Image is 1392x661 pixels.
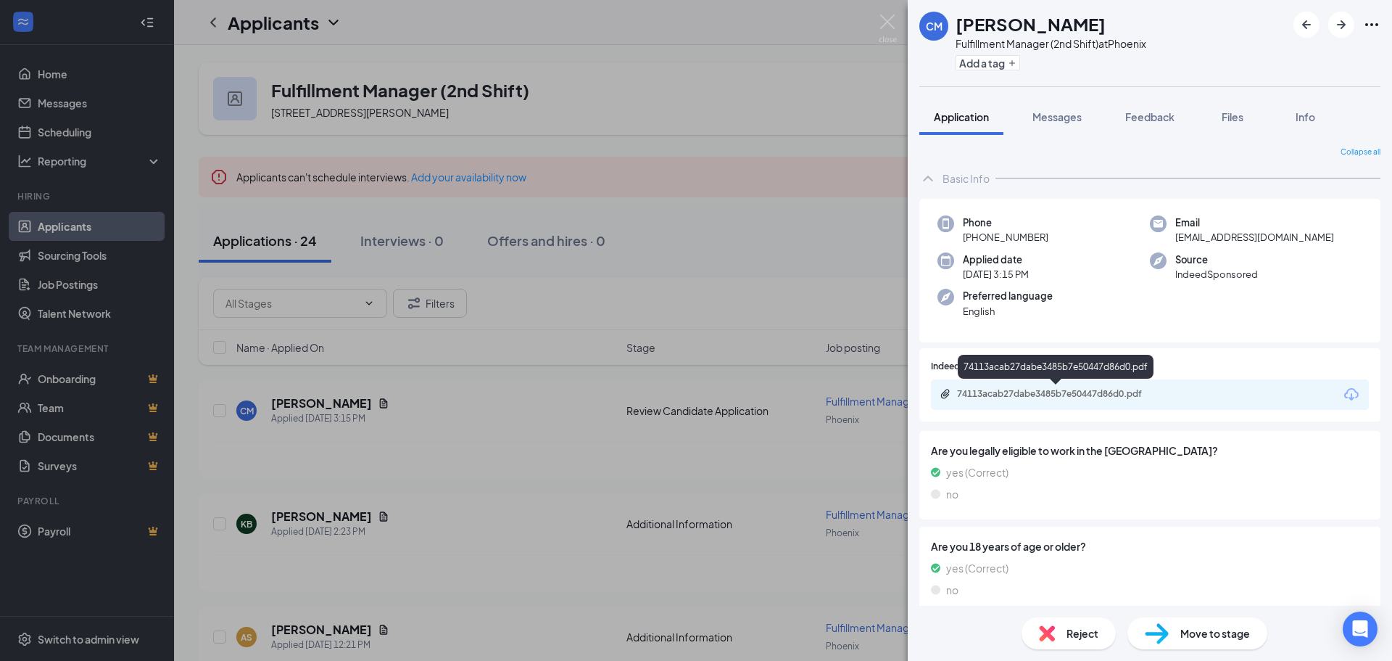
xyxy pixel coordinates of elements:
[919,170,937,187] svg: ChevronUp
[963,304,1053,319] span: English
[1180,625,1250,641] span: Move to stage
[1363,16,1380,33] svg: Ellipses
[931,443,1369,459] span: Are you legally eligible to work in the [GEOGRAPHIC_DATA]?
[1066,625,1098,641] span: Reject
[1343,612,1377,646] div: Open Intercom Messenger
[940,388,1174,402] a: Paperclip74113acab27dabe3485b7e50447d86d0.pdf
[1175,230,1334,245] span: [EMAIL_ADDRESS][DOMAIN_NAME]
[1175,253,1258,267] span: Source
[931,360,995,374] span: Indeed Resume
[1328,12,1354,38] button: ArrowRight
[1343,386,1360,403] svg: Download
[956,55,1020,70] button: PlusAdd a tag
[963,230,1048,245] span: [PHONE_NUMBER]
[934,110,989,123] span: Application
[1222,110,1243,123] span: Files
[1008,59,1016,67] svg: Plus
[946,560,1008,576] span: yes (Correct)
[963,289,1053,303] span: Preferred language
[946,486,958,502] span: no
[1333,16,1350,33] svg: ArrowRight
[958,355,1153,379] div: 74113acab27dabe3485b7e50447d86d0.pdf
[926,19,942,33] div: CM
[963,215,1048,230] span: Phone
[931,538,1369,554] span: Are you 18 years of age or older?
[957,388,1160,400] div: 74113acab27dabe3485b7e50447d86d0.pdf
[1296,110,1315,123] span: Info
[1175,215,1334,230] span: Email
[940,388,951,400] svg: Paperclip
[956,36,1146,51] div: Fulfillment Manager (2nd Shift) at Phoenix
[963,267,1029,282] span: [DATE] 3:15 PM
[956,12,1106,36] h1: [PERSON_NAME]
[946,582,958,598] span: no
[963,253,1029,267] span: Applied date
[1293,12,1319,38] button: ArrowLeftNew
[942,171,990,186] div: Basic Info
[1175,267,1258,282] span: IndeedSponsored
[1298,16,1315,33] svg: ArrowLeftNew
[1125,110,1174,123] span: Feedback
[1032,110,1082,123] span: Messages
[946,464,1008,480] span: yes (Correct)
[1341,147,1380,158] span: Collapse all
